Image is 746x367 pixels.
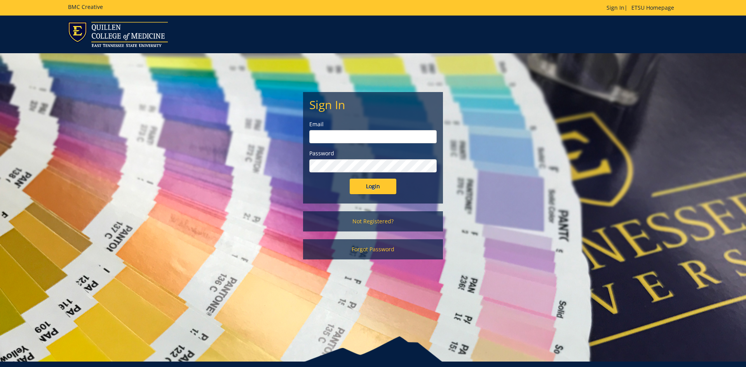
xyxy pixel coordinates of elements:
[68,22,168,47] img: ETSU logo
[303,239,443,259] a: Forgot Password
[350,179,396,194] input: Login
[309,150,437,157] label: Password
[627,4,678,11] a: ETSU Homepage
[607,4,624,11] a: Sign In
[68,4,103,10] h5: BMC Creative
[607,4,678,12] p: |
[303,211,443,231] a: Not Registered?
[309,98,437,111] h2: Sign In
[309,120,437,128] label: Email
